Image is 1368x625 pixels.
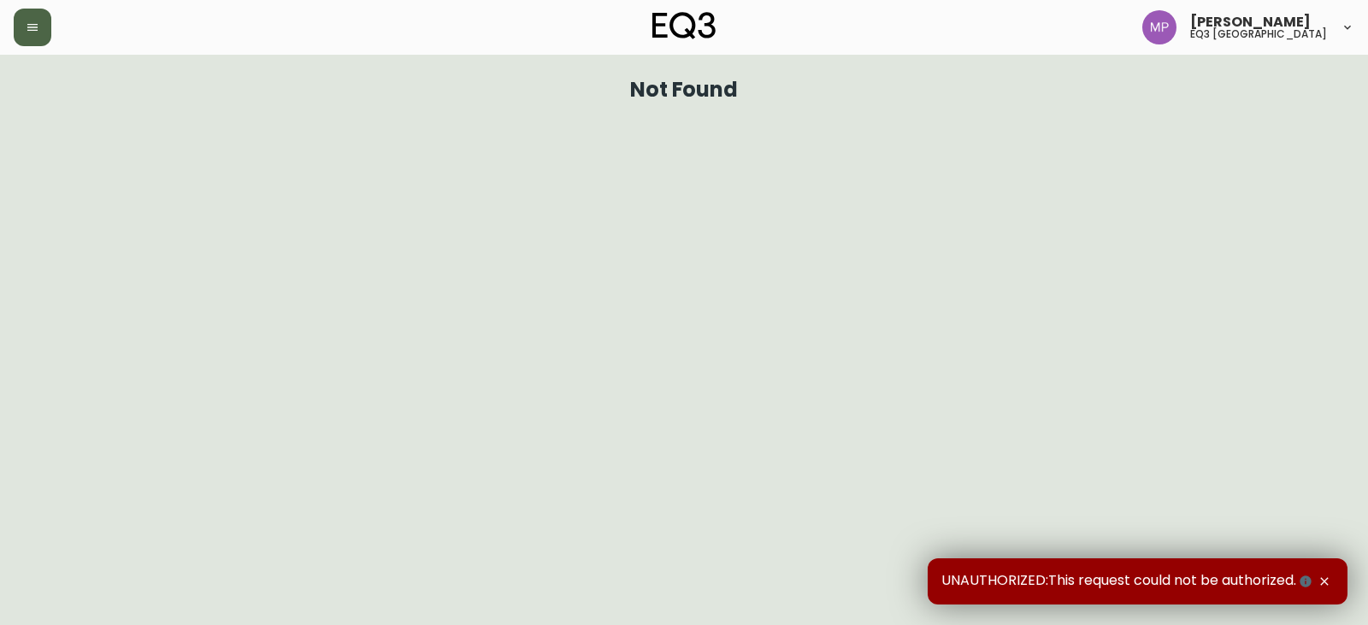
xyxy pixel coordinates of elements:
img: logo [652,12,716,39]
h1: Not Found [630,82,739,97]
span: UNAUTHORIZED:This request could not be authorized. [941,572,1315,591]
span: [PERSON_NAME] [1190,15,1311,29]
img: 898fb1fef72bdc68defcae31627d8d29 [1142,10,1176,44]
h5: eq3 [GEOGRAPHIC_DATA] [1190,29,1327,39]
